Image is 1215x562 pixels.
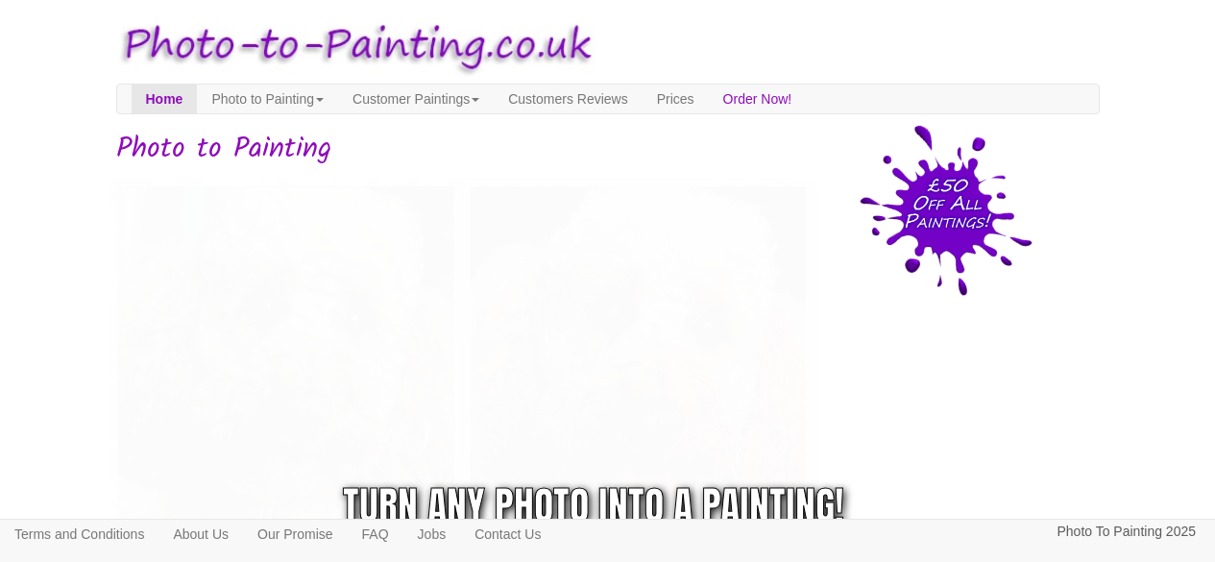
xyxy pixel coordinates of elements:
img: 50 pound price drop [860,125,1033,296]
a: Jobs [403,520,461,549]
a: Home [132,85,198,113]
h1: Photo to Painting [116,134,1100,165]
a: Prices [643,85,709,113]
p: Photo To Painting 2025 [1057,520,1196,544]
a: FAQ [348,520,403,549]
a: About Us [158,520,243,549]
div: Turn any photo into a painting! [343,477,844,535]
a: Contact Us [460,520,555,549]
a: Photo to Painting [197,85,338,113]
img: Photo to Painting [107,10,598,84]
a: Customer Paintings [338,85,494,113]
a: Customers Reviews [494,85,642,113]
a: Order Now! [709,85,807,113]
a: Our Promise [243,520,348,549]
